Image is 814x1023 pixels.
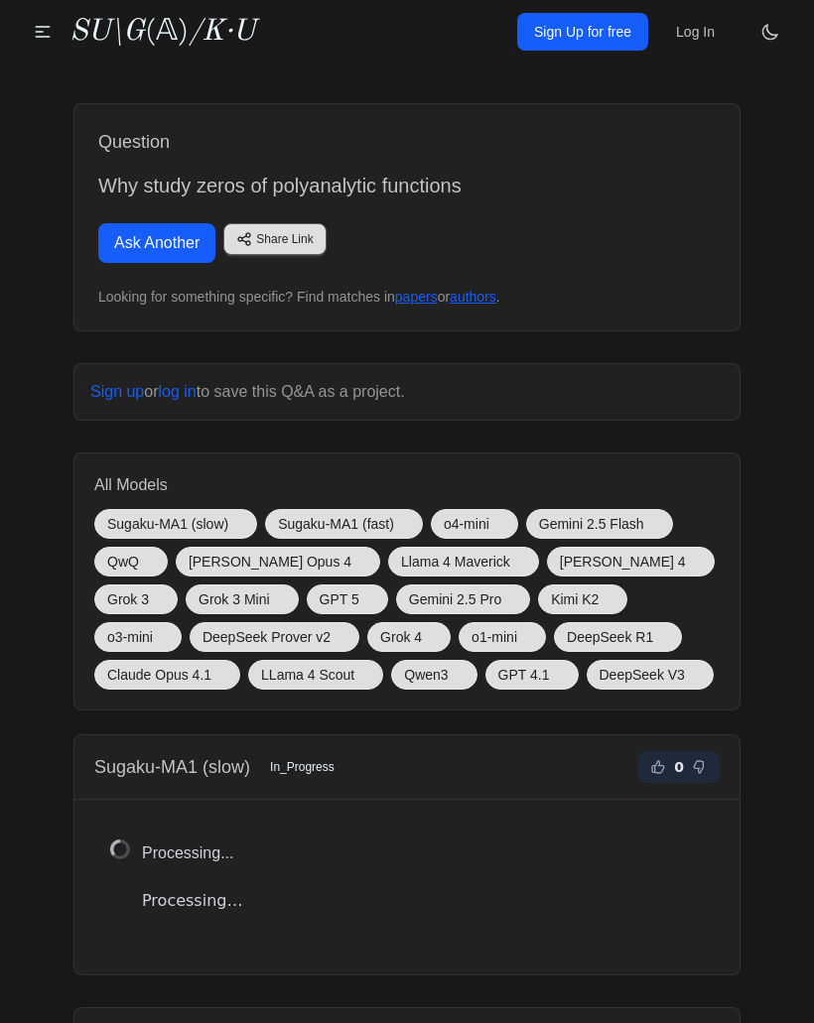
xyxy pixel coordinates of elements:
[320,589,359,609] span: GPT 5
[69,17,145,47] i: SU\G
[431,509,518,539] a: o4-mini
[367,622,451,652] a: Grok 4
[107,665,211,685] span: Claude Opus 4.1
[98,128,716,156] h1: Question
[444,514,489,534] span: o4-mini
[498,665,550,685] span: GPT 4.1
[646,755,670,779] button: Helpful
[90,383,144,400] a: Sign up
[98,223,215,263] a: Ask Another
[189,17,255,47] i: /K·U
[517,13,648,51] a: Sign Up for free
[190,622,359,652] a: DeepSeek Prover v2
[450,289,496,305] a: authors
[98,287,716,307] div: Looking for something specific? Find matches in or .
[94,622,182,652] a: o3-mini
[551,589,599,609] span: Kimi K2
[567,627,653,647] span: DeepSeek R1
[107,552,139,572] span: QwQ
[401,552,510,572] span: Llama 4 Maverick
[94,473,720,497] h3: All Models
[664,14,727,50] a: Log In
[248,660,383,690] a: LLama 4 Scout
[472,627,517,647] span: o1-mini
[189,552,351,572] span: [PERSON_NAME] Opus 4
[94,584,178,614] a: Grok 3
[199,589,270,609] span: Grok 3 Mini
[98,172,716,199] p: Why study zeros of polyanalytic functions
[278,514,394,534] span: Sugaku-MA1 (fast)
[176,547,380,576] a: [PERSON_NAME] Opus 4
[538,584,627,614] a: Kimi K2
[388,547,539,576] a: Llama 4 Maverick
[258,755,346,779] span: In_Progress
[142,887,704,915] p: Processing…
[186,584,299,614] a: Grok 3 Mini
[600,665,685,685] span: DeepSeek V3
[391,660,476,690] a: Qwen3
[459,622,546,652] a: o1-mini
[409,589,501,609] span: Gemini 2.5 Pro
[107,514,228,534] span: Sugaku-MA1 (slow)
[547,547,715,576] a: [PERSON_NAME] 4
[587,660,714,690] a: DeepSeek V3
[94,660,240,690] a: Claude Opus 4.1
[107,627,153,647] span: o3-mini
[142,844,233,861] span: Processing...
[688,755,712,779] button: Not Helpful
[256,230,313,248] span: Share Link
[265,509,423,539] a: Sugaku-MA1 (fast)
[203,627,331,647] span: DeepSeek Prover v2
[261,665,354,685] span: LLama 4 Scout
[485,660,579,690] a: GPT 4.1
[526,509,673,539] a: Gemini 2.5 Flash
[107,589,149,609] span: Grok 3
[90,380,724,404] p: or to save this Q&A as a project.
[554,622,682,652] a: DeepSeek R1
[380,627,422,647] span: Grok 4
[94,547,168,576] a: QwQ
[159,383,197,400] a: log in
[69,14,255,50] a: SU\G(𝔸)/K·U
[395,289,438,305] a: papers
[404,665,448,685] span: Qwen3
[94,753,250,781] h2: Sugaku-MA1 (slow)
[94,509,257,539] a: Sugaku-MA1 (slow)
[396,584,530,614] a: Gemini 2.5 Pro
[560,552,686,572] span: [PERSON_NAME] 4
[674,757,684,777] span: 0
[539,514,644,534] span: Gemini 2.5 Flash
[307,584,388,614] a: GPT 5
